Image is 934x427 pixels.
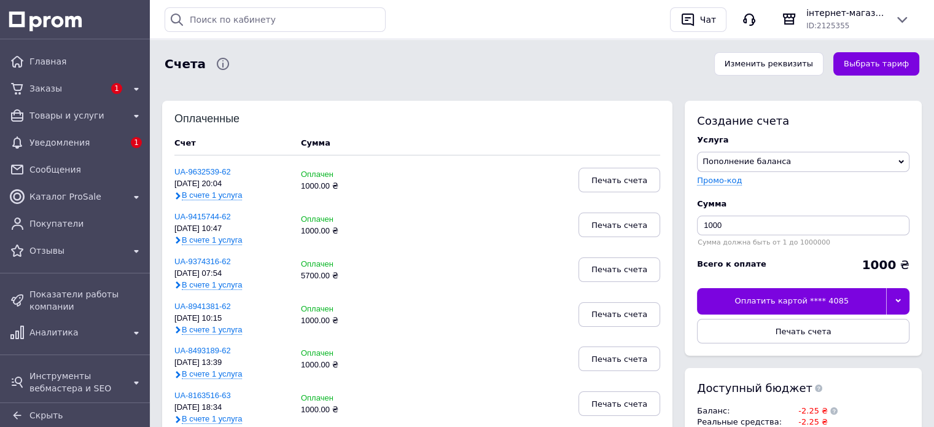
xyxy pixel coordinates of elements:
a: UA-8493189-62 [174,346,231,355]
b: 1000 [862,257,896,272]
span: В счете 1 услуга [182,190,242,200]
span: Показатели работы компании [29,288,144,313]
label: Промо-код [697,176,742,185]
input: Поиск по кабинету [165,7,386,32]
span: 1 [131,137,142,148]
td: -2.25 ₴ [782,405,828,417]
span: Инструменты вебмастера и SEO [29,370,124,394]
div: 1000.00 ₴ [301,182,379,191]
span: Сообщения [29,163,144,176]
button: Печать счета [578,168,660,192]
span: Доступный бюджет [697,380,812,396]
div: Оплаченные [174,113,255,125]
div: Всего к оплате [697,259,766,270]
div: Услуга [697,135,909,146]
span: Печать счета [591,399,647,409]
span: Отзывы [29,245,124,257]
span: Печать счета [591,221,647,230]
div: 1000.00 ₴ [301,316,379,326]
span: Печать счета [591,265,647,274]
span: Главная [29,55,144,68]
span: ID: 2125355 [806,22,849,30]
a: UA-9632539-62 [174,167,231,176]
span: Каталог ProSale [29,190,124,203]
span: Счета [165,55,206,73]
span: В счете 1 услуга [182,369,242,379]
button: Печать счета [578,391,660,416]
span: В счете 1 услуга [182,414,242,424]
div: Оплачен [301,260,379,269]
a: Выбрать тариф [833,52,919,76]
button: Печать счета [578,213,660,237]
button: Печать счета [578,302,660,327]
div: [DATE] 13:39 [174,358,289,367]
button: Печать счета [578,257,660,282]
span: Скрыть [29,410,63,420]
div: [DATE] 07:54 [174,269,289,278]
span: Печать счета [776,327,831,336]
a: UA-8163516-63 [174,391,231,400]
span: Аналитика [29,326,124,339]
div: 1000.00 ₴ [301,227,379,236]
div: 5700.00 ₴ [301,272,379,281]
a: UA-9374316-62 [174,257,231,266]
div: Сумма [697,198,909,210]
div: Создание счета [697,113,909,128]
a: UA-8941381-62 [174,302,231,311]
span: Печать счета [591,355,647,364]
div: ₴ [862,259,909,271]
span: Заказы [29,82,104,95]
span: Уведомления [29,136,124,149]
span: В счете 1 услуга [182,280,242,290]
div: Оплачен [301,215,379,224]
div: Оплачен [301,305,379,314]
div: Чат [698,10,718,29]
span: Печать счета [591,176,647,185]
div: [DATE] 20:04 [174,179,289,189]
div: Оплатить картой **** 4085 [697,288,886,314]
button: Печать счета [578,347,660,371]
span: Товары и услуги [29,109,124,122]
span: Пополнение баланса [702,157,791,166]
div: Оплачен [301,170,379,179]
div: Оплачен [301,394,379,403]
div: [DATE] 10:15 [174,314,289,323]
div: 1000.00 ₴ [301,405,379,415]
button: Печать счета [697,319,909,343]
div: 1000.00 ₴ [301,361,379,370]
div: Счет [174,138,289,149]
span: інтернет-магазин Ваші ручки [806,7,885,19]
span: Печать счета [591,310,647,319]
td: Баланс : [697,405,782,417]
button: Чат [670,7,726,32]
div: Оплачен [301,349,379,358]
span: 1 [111,83,122,94]
div: [DATE] 18:34 [174,403,289,412]
input: Введите сумму [697,216,909,235]
a: UA-9415744-62 [174,212,231,221]
div: Сумма [301,138,330,149]
span: В счете 1 услуга [182,235,242,245]
span: В счете 1 услуга [182,325,242,335]
div: [DATE] 10:47 [174,224,289,233]
div: Сумма должна быть от 1 до 1000000 [697,238,909,246]
a: Изменить реквизиты [714,52,823,76]
span: Покупатели [29,217,144,230]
